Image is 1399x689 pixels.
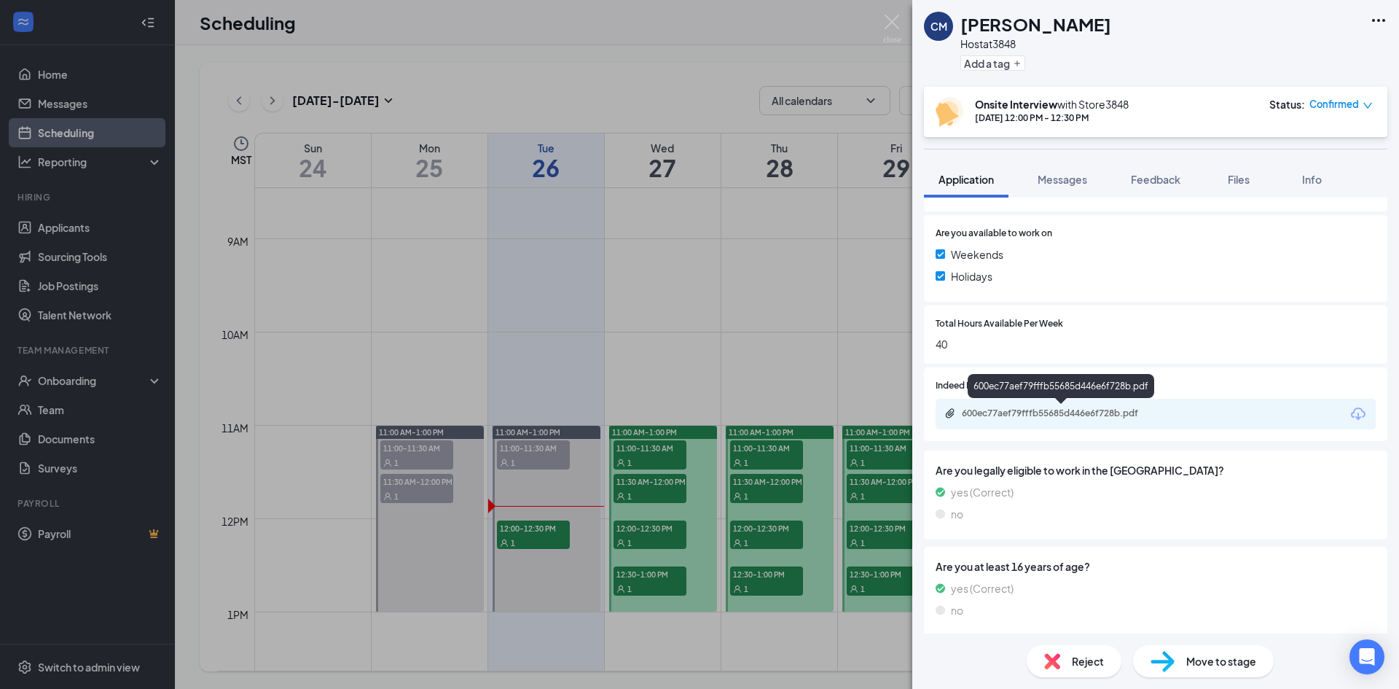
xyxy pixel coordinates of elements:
span: Weekends [951,246,1003,262]
span: Feedback [1131,173,1180,186]
svg: Ellipses [1370,12,1387,29]
div: with Store3848 [975,97,1129,112]
div: Open Intercom Messenger [1349,639,1384,674]
button: PlusAdd a tag [960,55,1025,71]
span: Application [938,173,994,186]
span: Info [1302,173,1322,186]
div: CM [930,19,947,34]
div: [DATE] 12:00 PM - 12:30 PM [975,112,1129,124]
span: yes (Correct) [951,580,1014,596]
svg: Download [1349,405,1367,423]
div: 600ec77aef79fffb55685d446e6f728b.pdf [962,408,1166,419]
svg: Plus [1013,59,1022,68]
span: Move to stage [1186,653,1256,669]
span: yes (Correct) [951,484,1014,500]
span: no [951,506,963,522]
div: Host at 3848 [960,36,1111,51]
span: down [1363,101,1373,111]
span: Indeed Resume [936,379,1000,393]
span: Total Hours Available Per Week [936,317,1063,331]
div: Status : [1269,97,1305,112]
span: Are you legally eligible to work in the [GEOGRAPHIC_DATA]? [936,462,1376,478]
b: Onsite Interview [975,98,1057,111]
span: no [951,602,963,618]
svg: Paperclip [944,408,956,419]
span: Reject [1072,653,1104,669]
span: Files [1228,173,1250,186]
span: Are you at least 16 years of age? [936,558,1376,575]
div: 600ec77aef79fffb55685d446e6f728b.pdf [968,374,1154,398]
span: Are you available to work on [936,227,1052,241]
span: Confirmed [1309,97,1359,112]
span: 40 [936,336,1376,352]
span: Messages [1038,173,1087,186]
span: Holidays [951,268,992,284]
a: Paperclip600ec77aef79fffb55685d446e6f728b.pdf [944,408,1180,421]
h1: [PERSON_NAME] [960,12,1111,36]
